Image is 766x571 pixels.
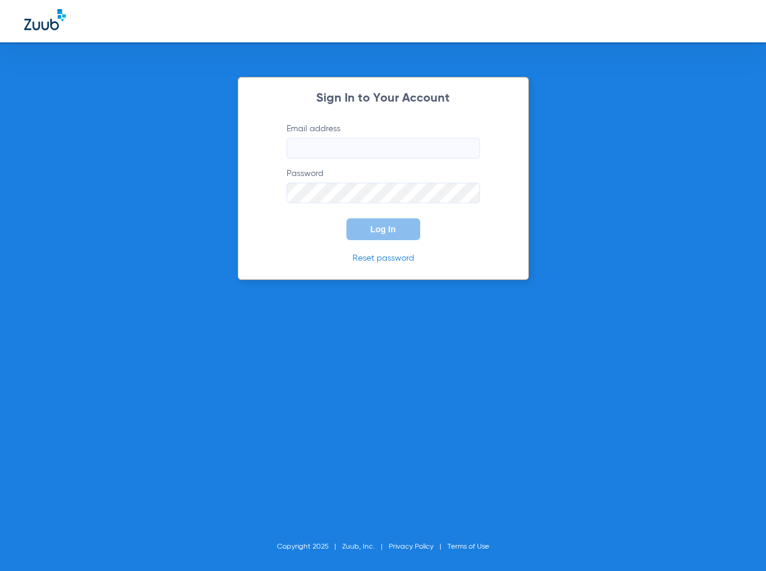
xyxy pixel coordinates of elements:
[706,513,766,571] iframe: Chat Widget
[268,93,498,105] h2: Sign In to Your Account
[371,224,396,234] span: Log In
[287,183,480,203] input: Password
[447,543,489,550] a: Terms of Use
[342,541,389,553] li: Zuub, Inc.
[389,543,433,550] a: Privacy Policy
[352,254,414,263] a: Reset password
[287,123,480,158] label: Email address
[346,218,420,240] button: Log In
[277,541,342,553] li: Copyright 2025
[287,168,480,203] label: Password
[287,138,480,158] input: Email address
[24,9,66,30] img: Zuub Logo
